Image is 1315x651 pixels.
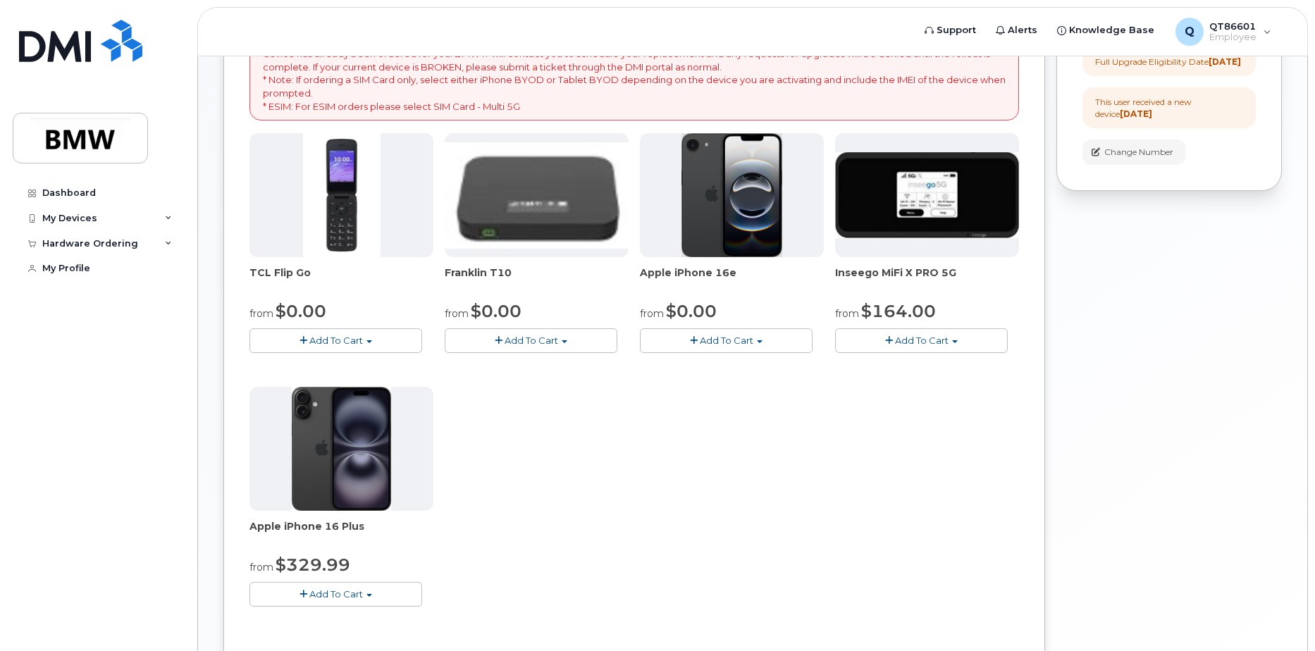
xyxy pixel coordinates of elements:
[1104,146,1173,159] span: Change Number
[835,266,1019,294] div: Inseego MiFi X PRO 5G
[1047,16,1164,44] a: Knowledge Base
[937,23,976,37] span: Support
[640,328,813,353] button: Add To Cart
[249,307,273,320] small: from
[309,335,363,346] span: Add To Cart
[292,387,391,511] img: iphone_16_plus.png
[700,335,753,346] span: Add To Cart
[276,554,350,575] span: $329.99
[249,328,422,353] button: Add To Cart
[249,561,273,573] small: from
[445,307,469,320] small: from
[1254,590,1304,640] iframe: Messenger Launcher
[681,133,783,257] img: iphone16e.png
[1185,23,1194,40] span: Q
[1069,23,1154,37] span: Knowledge Base
[915,16,986,44] a: Support
[445,142,629,249] img: t10.jpg
[986,16,1047,44] a: Alerts
[1209,32,1257,43] span: Employee
[1166,18,1281,46] div: QT86601
[249,266,433,294] div: TCL Flip Go
[1095,56,1241,68] div: Full Upgrade Eligibility Date
[249,582,422,607] button: Add To Cart
[835,328,1008,353] button: Add To Cart
[471,301,521,321] span: $0.00
[1095,96,1243,120] div: This user received a new device
[309,588,363,600] span: Add To Cart
[1209,20,1257,32] span: QT86601
[1008,23,1037,37] span: Alerts
[640,266,824,294] div: Apple iPhone 16e
[276,301,326,321] span: $0.00
[640,307,664,320] small: from
[303,133,381,257] img: TCL_FLIP_MODE.jpg
[445,266,629,294] div: Franklin T10
[1209,56,1241,67] strong: [DATE]
[263,35,1006,113] p: * Note: BMW IT is in the process of upgrading all off-contract BMW phones with the all-new iPhone...
[1120,108,1152,119] strong: [DATE]
[505,335,558,346] span: Add To Cart
[895,335,949,346] span: Add To Cart
[1082,139,1185,164] button: Change Number
[249,519,433,547] div: Apple iPhone 16 Plus
[835,152,1019,238] img: cut_small_inseego_5G.jpg
[835,307,859,320] small: from
[666,301,717,321] span: $0.00
[445,328,617,353] button: Add To Cart
[861,301,936,321] span: $164.00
